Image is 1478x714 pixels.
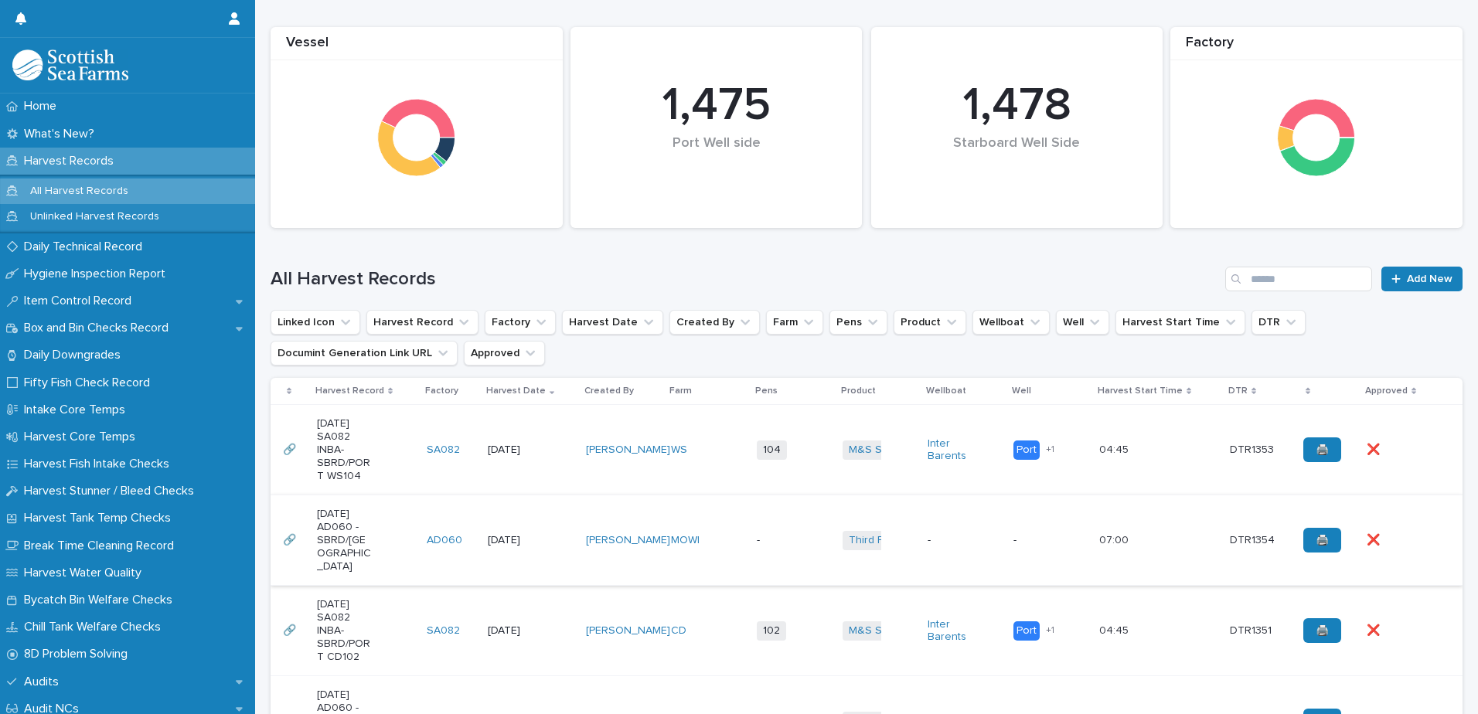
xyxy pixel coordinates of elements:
[464,341,545,365] button: Approved
[757,621,786,641] span: 102
[271,341,458,365] button: Documint Generation Link URL
[1099,440,1132,457] p: 04:45
[928,534,982,547] p: -
[18,647,140,661] p: 8D Problem Solving
[1046,445,1054,454] span: + 1
[1316,444,1329,455] span: 🖨️
[1365,382,1408,399] p: Approved
[427,624,460,637] a: SA082
[757,440,787,460] span: 104
[1367,531,1383,547] p: ❌
[18,294,144,308] p: Item Control Record
[271,405,1463,495] tr: 🔗🔗 [DATE] SA082 INBA-SBRD/PORT WS104SA082 [DATE][PERSON_NAME] WS 104M&S Select Inter Barents Port...
[928,437,982,464] a: Inter Barents
[366,310,478,335] button: Harvest Record
[427,444,460,457] a: SA082
[1170,35,1463,60] div: Factory
[488,624,543,637] p: [DATE]
[894,310,966,335] button: Product
[1316,535,1329,546] span: 🖨️
[586,444,670,457] a: [PERSON_NAME]
[829,310,887,335] button: Pens
[972,310,1050,335] button: Wellboat
[1230,440,1277,457] p: DTR1353
[18,593,185,607] p: Bycatch Bin Welfare Checks
[271,35,563,60] div: Vessel
[671,534,700,547] a: MOWI
[671,624,686,637] a: CD
[18,210,172,223] p: Unlinked Harvest Records
[849,534,942,547] a: Third Party Salmon
[1013,621,1040,641] div: Port
[18,430,148,444] p: Harvest Core Temps
[18,376,162,390] p: Fifty Fish Check Record
[586,534,670,547] a: [PERSON_NAME]
[757,534,812,547] p: -
[597,78,836,134] div: 1,475
[18,185,141,198] p: All Harvest Records
[18,566,154,580] p: Harvest Water Quality
[1303,437,1341,462] a: 🖨️
[586,624,670,637] a: [PERSON_NAME]
[18,127,107,141] p: What's New?
[1367,621,1383,637] p: ❌
[283,440,299,457] p: 🔗
[18,457,182,471] p: Harvest Fish Intake Checks
[928,618,982,644] a: Inter Barents
[425,382,458,399] p: Factory
[1316,625,1329,636] span: 🖨️
[1303,618,1341,643] a: 🖨️
[18,321,181,335] p: Box and Bin Checks Record
[1056,310,1109,335] button: Well
[841,382,876,399] p: Product
[1367,440,1383,457] p: ❌
[283,531,299,547] p: 🔗
[897,135,1137,184] div: Starboard Well Side
[271,586,1463,676] tr: 🔗🔗 [DATE] SA082 INBA-SBRD/PORT CD102SA082 [DATE][PERSON_NAME] CD 102M&S Select Inter Barents Port...
[1252,310,1306,335] button: DTR
[1381,267,1463,291] a: Add New
[926,382,966,399] p: Wellboat
[18,484,206,498] p: Harvest Stunner / Bleed Checks
[766,310,823,335] button: Farm
[18,154,126,168] p: Harvest Records
[755,382,778,399] p: Pens
[18,240,155,254] p: Daily Technical Record
[486,382,546,399] p: Harvest Date
[317,598,372,663] p: [DATE] SA082 INBA-SBRD/PORT CD102
[597,135,836,184] div: Port Well side
[1099,621,1132,637] p: 04:45
[271,495,1463,586] tr: 🔗🔗 [DATE] AD060 -SBRD/[GEOGRAPHIC_DATA]AD060 [DATE][PERSON_NAME] MOWI -Third Party Salmon --07:00...
[562,310,663,335] button: Harvest Date
[18,511,183,525] p: Harvest Tank Temp Checks
[1407,274,1452,284] span: Add New
[488,534,543,547] p: [DATE]
[1013,534,1068,547] p: -
[18,348,133,362] p: Daily Downgrades
[584,382,634,399] p: Created By
[1115,310,1245,335] button: Harvest Start Time
[427,534,462,547] a: AD060
[18,99,69,114] p: Home
[317,508,372,573] p: [DATE] AD060 -SBRD/[GEOGRAPHIC_DATA]
[1046,626,1054,635] span: + 1
[849,444,907,457] a: M&S Select
[18,675,71,689] p: Audits
[1303,528,1341,552] a: 🖨️
[1225,267,1372,291] input: Search
[849,624,907,637] a: M&S Select
[283,621,299,637] p: 🔗
[669,310,760,335] button: Created By
[1013,440,1040,460] div: Port
[18,620,173,634] p: Chill Tank Welfare Checks
[488,444,543,457] p: [DATE]
[18,267,178,281] p: Hygiene Inspection Report
[669,382,692,399] p: Farm
[671,444,687,457] a: WS
[317,417,372,482] p: [DATE] SA082 INBA-SBRD/PORT WS104
[1228,382,1248,399] p: DTR
[12,49,128,80] img: mMrefqRFQpe26GRNOUkG
[485,310,556,335] button: Factory
[315,382,384,399] p: Harvest Record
